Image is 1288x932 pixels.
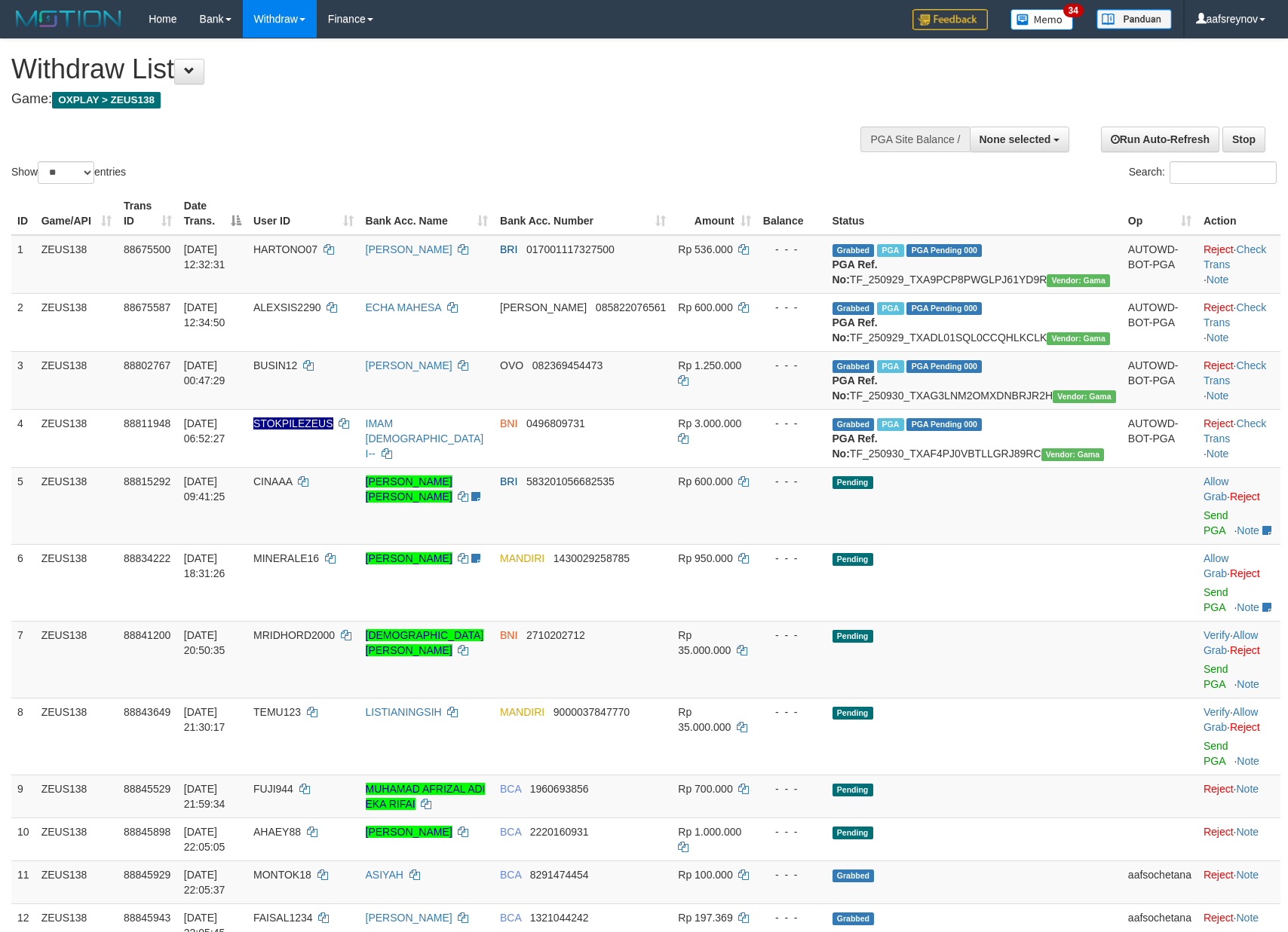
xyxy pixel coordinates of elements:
[826,409,1122,467] td: TF_250930_TXAF4PJ0VBTLLGRJ89RC
[763,781,820,796] div: - - -
[35,544,118,621] td: ZEUS138
[530,783,589,795] span: Copy 1960693856 to clipboard
[678,552,732,564] span: Rp 950.000
[124,706,170,718] span: 88843649
[763,242,820,257] div: - - -
[35,775,118,817] td: ZEUS138
[494,192,672,235] th: Bank Acc. Number: activate to sort column ascending
[1122,860,1198,903] td: aafsochetana
[500,629,517,641] span: BNI
[1204,706,1258,733] span: ·
[833,912,875,925] span: Grabbed
[1198,698,1280,775] td: · ·
[1230,721,1260,733] a: Reject
[184,359,225,387] span: [DATE] 00:47:29
[877,244,903,257] span: Marked by aaftrukkakada
[1096,9,1172,29] img: panduan.png
[366,475,452,503] a: [PERSON_NAME] [PERSON_NAME]
[1204,417,1266,445] a: Check Trans
[11,621,35,698] td: 7
[1204,417,1234,429] a: Reject
[184,301,225,328] span: [DATE] 12:34:50
[678,912,732,924] span: Rp 197.369
[500,552,544,564] span: MANDIRI
[366,869,403,881] a: ASIYAH
[678,301,732,313] span: Rp 600.000
[253,869,311,881] span: MONTOK18
[906,418,982,431] span: PGA Pending
[253,243,317,255] span: HARTONO07
[912,9,988,30] img: Feedback.jpg
[253,552,319,564] span: MINERALE16
[763,704,820,720] div: - - -
[124,301,170,313] span: 88675587
[530,869,589,881] span: Copy 8291474454 to clipboard
[1204,783,1234,795] a: Reject
[596,301,666,313] span: Copy 085822076561 to clipboard
[366,243,452,255] a: [PERSON_NAME]
[11,8,126,30] img: MOTION_logo.png
[366,912,452,924] a: [PERSON_NAME]
[1204,869,1234,881] a: Reject
[11,235,35,294] td: 1
[833,302,875,315] span: Grabbed
[124,869,170,881] span: 88845929
[124,912,170,924] span: 88845943
[1122,192,1198,235] th: Op: activate to sort column ascending
[763,867,820,882] div: - - -
[253,629,335,641] span: MRIDHORD2000
[35,351,118,409] td: ZEUS138
[1198,544,1280,621] td: ·
[877,360,903,373] span: Marked by aafsreyleap
[35,860,118,903] td: ZEUS138
[826,192,1122,235] th: Status
[500,869,521,881] span: BCA
[1010,9,1074,30] img: Button%20Memo.svg
[184,783,225,810] span: [DATE] 21:59:34
[763,910,820,925] div: - - -
[1198,621,1280,698] td: · ·
[11,860,35,903] td: 11
[1198,192,1280,235] th: Action
[970,127,1070,152] button: None selected
[1204,475,1228,503] a: Allow Grab
[1237,826,1259,838] a: Note
[124,417,170,429] span: 88811948
[1198,409,1280,467] td: · ·
[1047,274,1110,287] span: Vendor URL: https://trx31.1velocity.biz
[833,244,875,257] span: Grabbed
[1122,293,1198,351] td: AUTOWD-BOT-PGA
[526,243,615,255] span: Copy 017001117327500 to clipboard
[11,698,35,775] td: 8
[184,826,225,853] span: [DATE] 22:05:05
[877,418,903,431] span: Marked by aafsreyleap
[1122,351,1198,409] td: AUTOWD-BOT-PGA
[253,301,321,313] span: ALEXSIS2290
[1122,409,1198,467] td: AUTOWD-BOT-PGA
[366,826,452,838] a: [PERSON_NAME]
[1204,475,1230,503] span: ·
[184,417,225,445] span: [DATE] 06:52:27
[1101,127,1219,152] a: Run Auto-Refresh
[678,783,732,795] span: Rp 700.000
[1237,678,1259,690] a: Note
[1198,817,1280,860] td: ·
[1204,301,1234,313] a: Reject
[184,475,225,503] span: [DATE] 09:41:25
[52,92,161,108] span: OXPLAY > ZEUS138
[1204,586,1228,613] a: Send PGA
[1204,706,1258,733] a: Allow Grab
[678,243,732,255] span: Rp 536.000
[11,293,35,351] td: 2
[253,912,313,924] span: FAISAL1234
[184,629,225,656] span: [DATE] 20:50:35
[763,300,820,315] div: - - -
[763,358,820,373] div: - - -
[1170,161,1277,184] input: Search:
[500,706,544,718] span: MANDIRI
[826,351,1122,409] td: TF_250930_TXAG3LNM2OMXDNBRJR2H
[833,258,878,286] b: PGA Ref. No:
[35,817,118,860] td: ZEUS138
[500,912,521,924] span: BCA
[1198,235,1280,294] td: · ·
